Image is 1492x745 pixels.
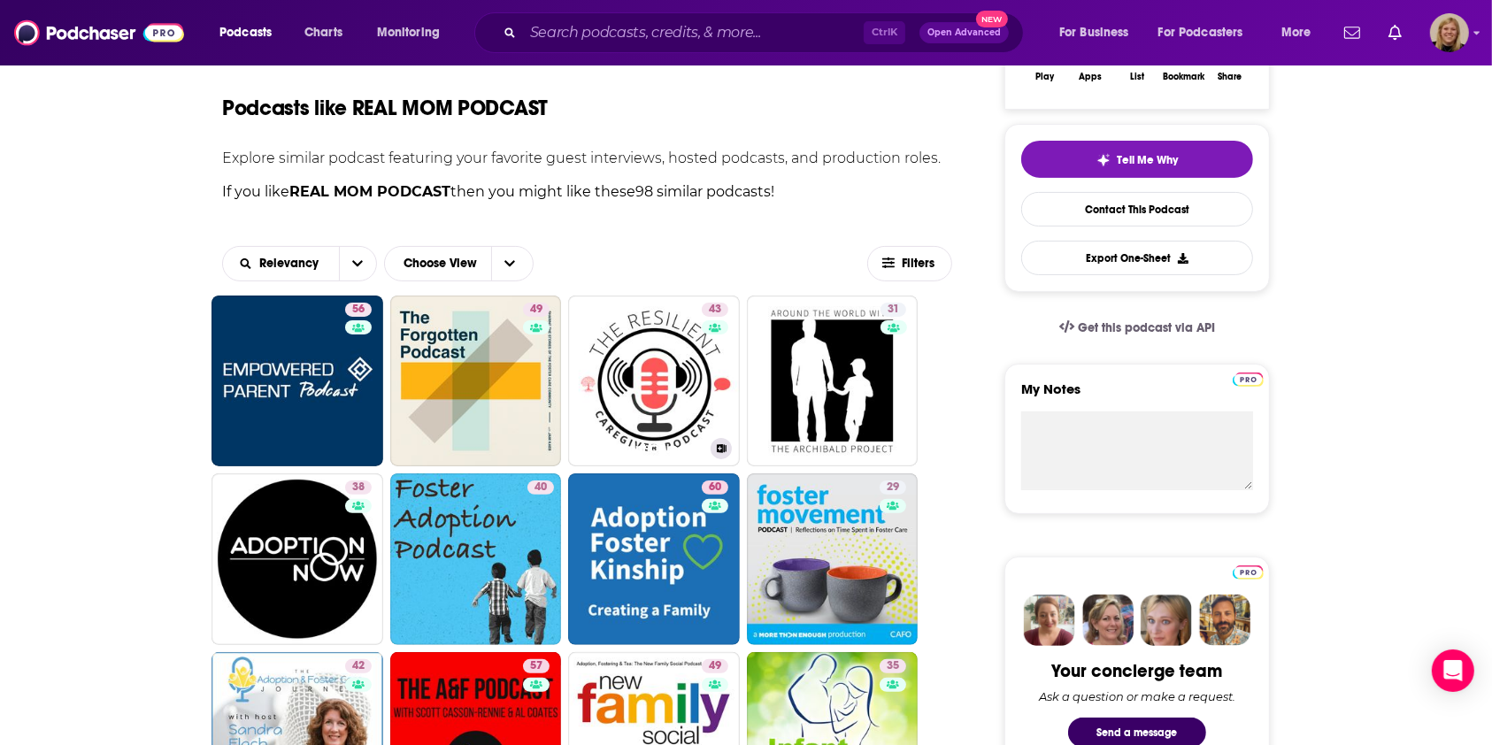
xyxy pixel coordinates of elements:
div: Your concierge team [1052,660,1223,682]
a: Contact This Podcast [1021,192,1253,227]
span: 49 [709,657,721,675]
a: 38 [345,480,372,495]
button: Open AdvancedNew [919,22,1009,43]
a: Show notifications dropdown [1381,18,1409,48]
div: List [1130,72,1144,82]
a: 31 [747,296,919,467]
a: 57 [523,659,550,673]
strong: REAL MOM PODCAST [289,183,450,200]
span: 57 [530,657,542,675]
span: 43 [709,301,721,319]
button: open menu [365,19,463,47]
button: open menu [339,247,376,280]
button: Show profile menu [1430,13,1469,52]
div: Share [1218,72,1242,82]
span: Podcasts [219,20,272,45]
div: Bookmark [1163,72,1204,82]
h2: Choose View [384,246,545,281]
div: Search podcasts, credits, & more... [491,12,1041,53]
a: Pro website [1233,370,1264,387]
img: Podchaser - Follow, Share and Rate Podcasts [14,16,184,50]
span: Tell Me Why [1118,153,1179,167]
a: 49 [702,659,728,673]
a: 49 [523,303,550,317]
a: 60 [568,473,740,645]
span: For Business [1059,20,1129,45]
span: Monitoring [377,20,440,45]
a: 60 [702,480,728,495]
button: Filters [867,246,952,281]
span: Open Advanced [927,28,1001,37]
h2: Choose List sort [222,246,377,281]
button: open menu [1047,19,1151,47]
label: My Notes [1021,380,1253,411]
img: Podchaser Pro [1233,565,1264,580]
a: 56 [211,296,383,467]
span: 35 [887,657,899,675]
div: Ask a question or make a request. [1039,689,1235,703]
p: Explore similar podcast featuring your favorite guest interviews, hosted podcasts, and production... [222,150,952,166]
p: If you like then you might like these 98 similar podcasts ! [222,180,952,204]
a: 43 [702,303,728,317]
img: Barbara Profile [1082,595,1134,646]
span: 49 [530,301,542,319]
span: 38 [352,479,365,496]
img: Podchaser Pro [1233,372,1264,387]
span: 29 [887,479,899,496]
a: 29 [747,473,919,645]
span: Logged in as avansolkema [1430,13,1469,52]
span: 40 [535,479,547,496]
button: open menu [207,19,295,47]
span: 60 [709,479,721,496]
span: Filters [902,257,937,270]
span: Relevancy [259,257,325,270]
div: Open Intercom Messenger [1432,649,1474,692]
img: User Profile [1430,13,1469,52]
a: 38 [211,473,383,645]
a: 42 [345,659,372,673]
h3: The Resilient Caregiver Podcast [575,442,704,457]
span: 31 [888,301,899,319]
a: 49 [390,296,562,467]
a: Get this podcast via API [1045,306,1229,349]
img: Jules Profile [1141,595,1192,646]
span: Ctrl K [864,21,905,44]
span: 56 [352,301,365,319]
button: Export One-Sheet [1021,241,1253,275]
div: Apps [1080,72,1103,82]
input: Search podcasts, credits, & more... [523,19,864,47]
span: Charts [304,20,342,45]
button: open menu [223,257,339,270]
a: 35 [880,659,906,673]
img: tell me why sparkle [1096,153,1111,167]
span: Choose View [389,249,491,279]
button: Choose View [384,246,534,281]
a: 40 [390,473,562,645]
a: 29 [880,480,906,495]
button: open menu [1147,19,1269,47]
span: For Podcasters [1158,20,1243,45]
span: More [1281,20,1311,45]
a: Charts [293,19,353,47]
h1: Podcasts like REAL MOM PODCAST [222,95,548,121]
span: New [976,11,1008,27]
a: 40 [527,480,554,495]
span: Get this podcast via API [1078,320,1215,335]
img: Sydney Profile [1024,595,1075,646]
img: Jon Profile [1199,595,1250,646]
button: tell me why sparkleTell Me Why [1021,141,1253,178]
span: 42 [352,657,365,675]
a: Pro website [1233,563,1264,580]
a: 56 [345,303,372,317]
button: open menu [1269,19,1334,47]
div: Play [1035,72,1054,82]
a: 43The Resilient Caregiver Podcast [568,296,740,467]
a: 31 [881,303,906,317]
a: Show notifications dropdown [1337,18,1367,48]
